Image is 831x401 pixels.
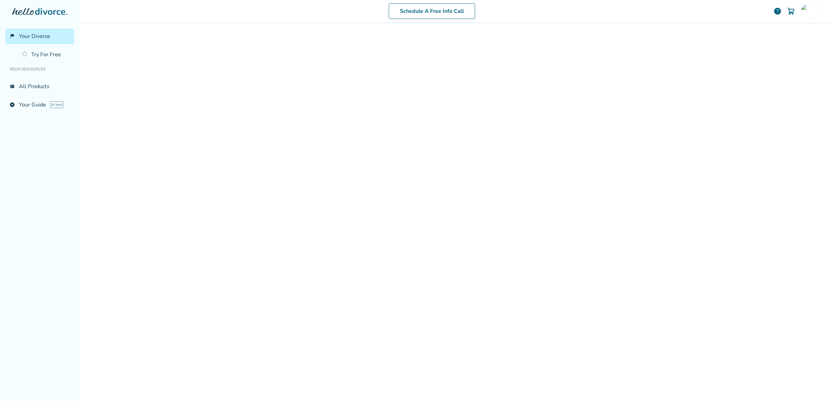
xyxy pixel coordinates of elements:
[9,84,15,89] span: view_list
[18,47,74,62] a: Try For Free
[5,62,74,76] li: Your Resources
[9,34,15,39] span: flag_2
[787,7,795,15] img: Cart
[801,4,814,18] img: keith.crowder@gmail.com
[5,79,74,94] a: view_listAll Products
[5,28,74,44] a: flag_2Your Divorce
[9,102,15,107] span: explore
[5,97,74,113] a: exploreYour GuideAI beta
[19,33,50,40] span: Your Divorce
[773,7,782,15] a: help
[50,101,63,108] span: AI beta
[389,3,475,19] a: Schedule A Free Info Call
